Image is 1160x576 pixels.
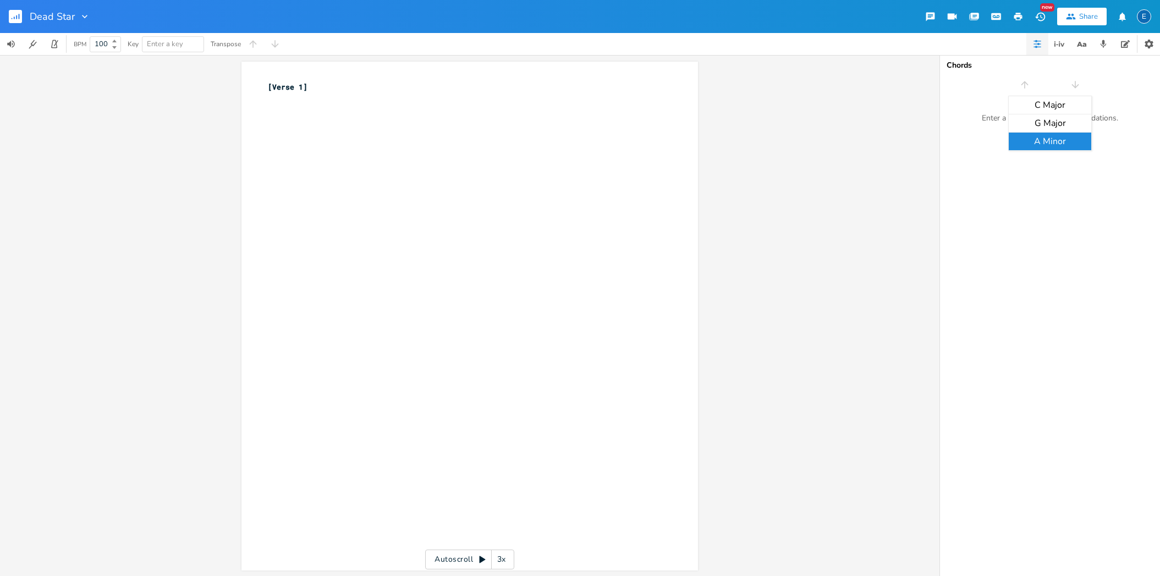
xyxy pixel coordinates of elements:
span: Dead Star [30,12,75,21]
div: emmanuel.grasset [1137,9,1151,24]
button: Share [1057,8,1107,25]
button: New [1029,7,1051,26]
div: 3x [492,550,512,569]
div: Share [1079,12,1098,21]
div: C Major [1009,96,1091,114]
div: Key [128,41,139,47]
div: G Major [1009,114,1091,133]
div: New [1040,3,1054,12]
span: [Verse 1] [268,82,307,92]
span: Enter a key [147,39,183,49]
button: E [1137,4,1151,29]
div: A Minor [1009,133,1091,150]
div: Autoscroll [425,550,514,569]
div: Transpose [211,41,241,47]
div: BPM [74,41,86,47]
div: Chords [947,62,1153,69]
